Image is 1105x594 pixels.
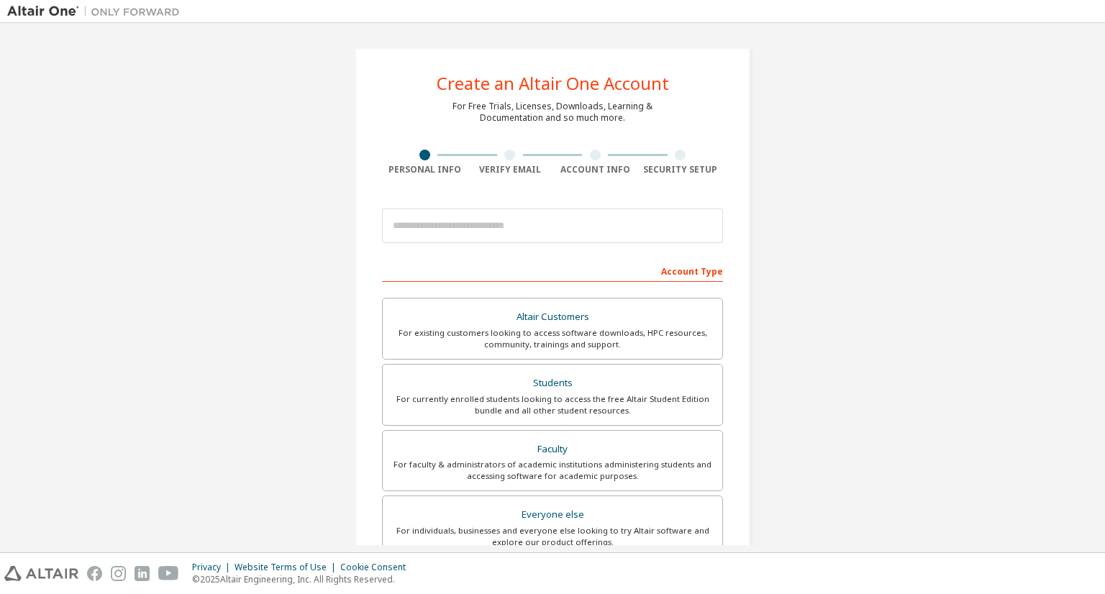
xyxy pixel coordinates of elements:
[391,459,714,482] div: For faculty & administrators of academic institutions administering students and accessing softwa...
[437,75,669,92] div: Create an Altair One Account
[235,562,340,573] div: Website Terms of Use
[638,164,724,175] div: Security Setup
[111,566,126,581] img: instagram.svg
[382,164,468,175] div: Personal Info
[391,307,714,327] div: Altair Customers
[468,164,553,175] div: Verify Email
[340,562,414,573] div: Cookie Consent
[391,373,714,393] div: Students
[391,505,714,525] div: Everyone else
[391,525,714,548] div: For individuals, businesses and everyone else looking to try Altair software and explore our prod...
[391,439,714,460] div: Faculty
[7,4,187,19] img: Altair One
[391,393,714,416] div: For currently enrolled students looking to access the free Altair Student Edition bundle and all ...
[382,259,723,282] div: Account Type
[87,566,102,581] img: facebook.svg
[192,562,235,573] div: Privacy
[135,566,150,581] img: linkedin.svg
[192,573,414,585] p: © 2025 Altair Engineering, Inc. All Rights Reserved.
[552,164,638,175] div: Account Info
[453,101,652,124] div: For Free Trials, Licenses, Downloads, Learning & Documentation and so much more.
[4,566,78,581] img: altair_logo.svg
[391,327,714,350] div: For existing customers looking to access software downloads, HPC resources, community, trainings ...
[158,566,179,581] img: youtube.svg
